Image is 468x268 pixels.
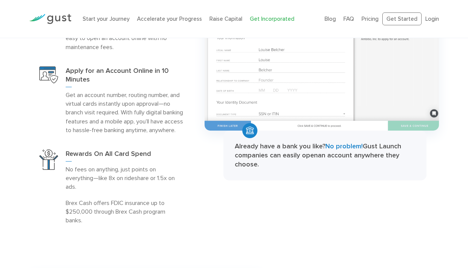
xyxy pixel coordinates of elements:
a: FAQ [343,15,354,22]
h3: Rewards On All Card Spend [66,149,183,162]
a: Start your Journey [83,15,129,22]
a: Raise Capital [209,15,242,22]
a: Pricing [362,15,379,22]
p: Get an account number, routing number, and virtual cards instantly upon approval—no branch visit ... [66,91,183,134]
img: Gust Logo [29,14,71,24]
p: No fees on anything, just points on everything—like 8x on rideshare or 1.5x on ads. [66,165,183,191]
strong: an account anywhere they choose. [235,151,399,168]
img: Money Icon [242,123,257,138]
img: Open Account [39,66,58,83]
h3: Apply for an Account Online in 10 Minutes [66,66,183,88]
span: No problem! [325,142,363,150]
a: Login [425,15,439,22]
a: Accelerate your Progress [137,15,202,22]
strong: Already have a bank you like? Gust Launch companies can easily open [235,142,401,159]
a: Blog [325,15,336,22]
img: Reward [39,149,58,170]
p: Brex Cash offers FDIC insurance up to $250,000 through Brex Cash program banks. [66,199,183,225]
a: Get Started [382,12,422,26]
a: Get Incorporated [250,15,294,22]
